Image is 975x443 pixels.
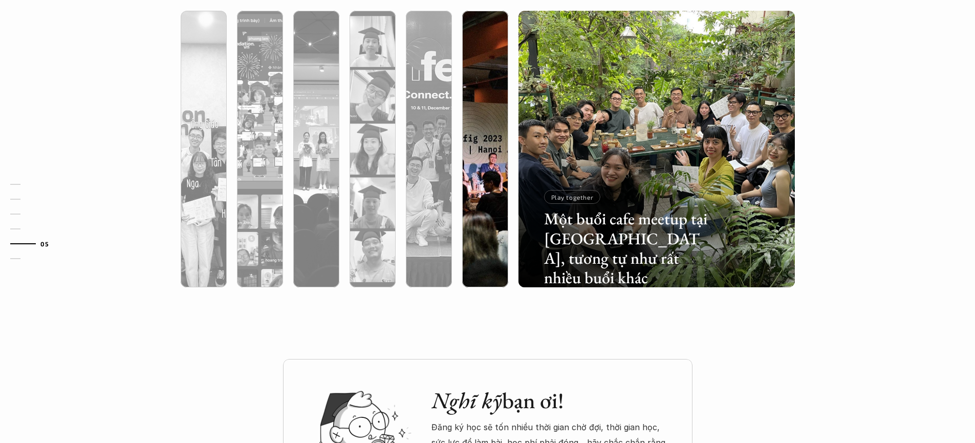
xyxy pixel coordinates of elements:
[431,386,502,415] em: Nghĩ kỹ
[544,209,709,288] h3: Một buổi cafe meetup tại [GEOGRAPHIC_DATA], tương tự như rất nhiều buổi khác
[10,238,59,250] a: 05
[431,387,672,414] h2: bạn ơi!
[40,240,49,247] strong: 05
[551,194,594,201] p: Play together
